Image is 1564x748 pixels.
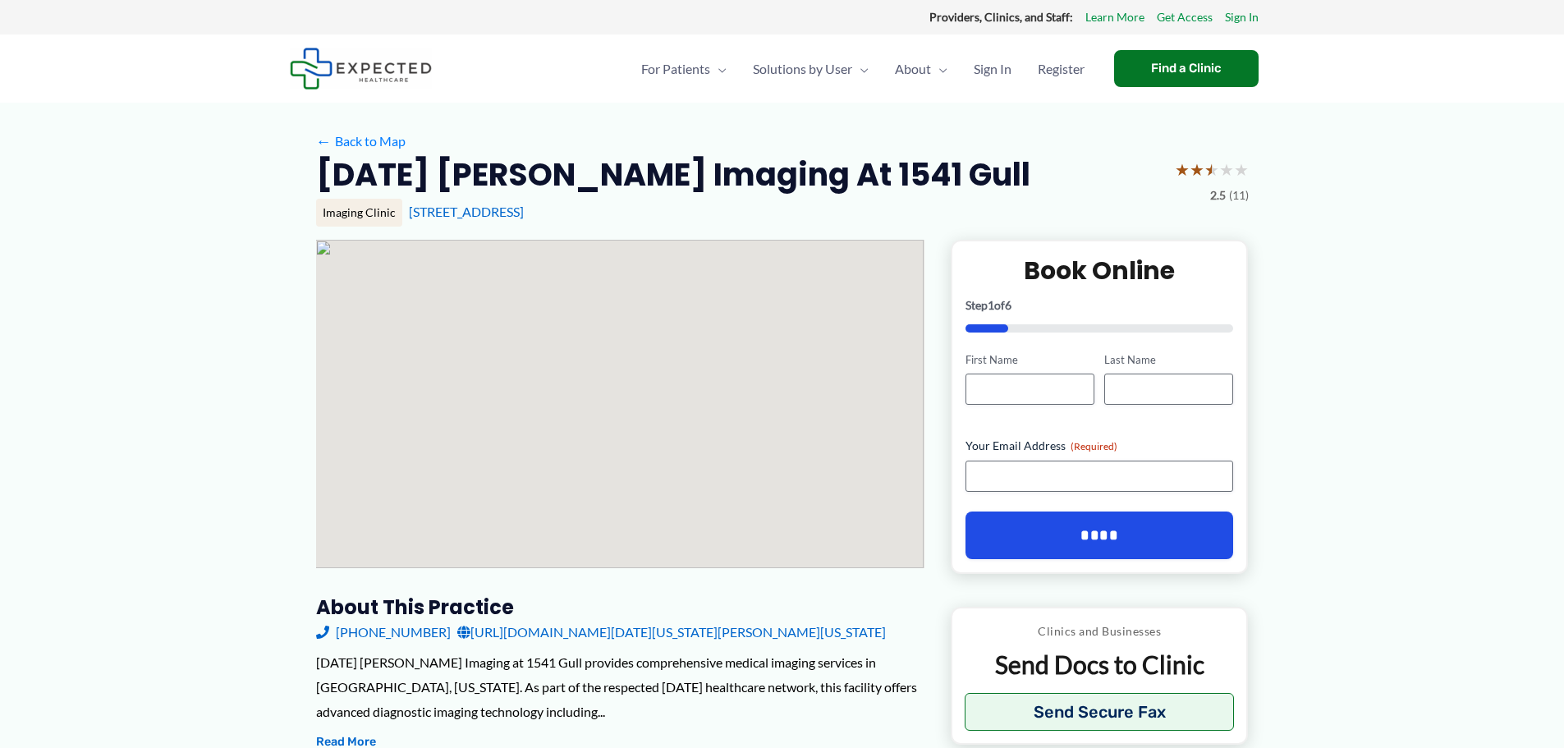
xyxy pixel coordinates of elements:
[409,204,524,219] a: [STREET_ADDRESS]
[1204,154,1219,185] span: ★
[1219,154,1234,185] span: ★
[895,40,931,98] span: About
[740,40,882,98] a: Solutions by UserMenu Toggle
[1114,50,1259,87] a: Find a Clinic
[974,40,1011,98] span: Sign In
[929,10,1073,24] strong: Providers, Clinics, and Staff:
[316,199,402,227] div: Imaging Clinic
[316,154,1030,195] h2: [DATE] [PERSON_NAME] Imaging at 1541 Gull
[965,352,1094,368] label: First Name
[1210,185,1226,206] span: 2.5
[316,650,924,723] div: [DATE] [PERSON_NAME] Imaging at 1541 Gull provides comprehensive medical imaging services in [GEO...
[316,129,406,154] a: ←Back to Map
[710,40,727,98] span: Menu Toggle
[1175,154,1190,185] span: ★
[852,40,869,98] span: Menu Toggle
[965,649,1235,681] p: Send Docs to Clinic
[753,40,852,98] span: Solutions by User
[965,300,1234,311] p: Step of
[316,594,924,620] h3: About this practice
[965,621,1235,642] p: Clinics and Businesses
[316,620,451,645] a: [PHONE_NUMBER]
[965,438,1234,454] label: Your Email Address
[882,40,961,98] a: AboutMenu Toggle
[1229,185,1249,206] span: (11)
[1085,7,1144,28] a: Learn More
[1157,7,1213,28] a: Get Access
[290,48,432,89] img: Expected Healthcare Logo - side, dark font, small
[988,298,994,312] span: 1
[1005,298,1011,312] span: 6
[1234,154,1249,185] span: ★
[628,40,1098,98] nav: Primary Site Navigation
[457,620,886,645] a: [URL][DOMAIN_NAME][DATE][US_STATE][PERSON_NAME][US_STATE]
[961,40,1025,98] a: Sign In
[1038,40,1085,98] span: Register
[628,40,740,98] a: For PatientsMenu Toggle
[965,693,1235,731] button: Send Secure Fax
[1025,40,1098,98] a: Register
[1071,440,1117,452] span: (Required)
[1225,7,1259,28] a: Sign In
[316,133,332,149] span: ←
[1190,154,1204,185] span: ★
[1104,352,1233,368] label: Last Name
[931,40,947,98] span: Menu Toggle
[641,40,710,98] span: For Patients
[965,255,1234,287] h2: Book Online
